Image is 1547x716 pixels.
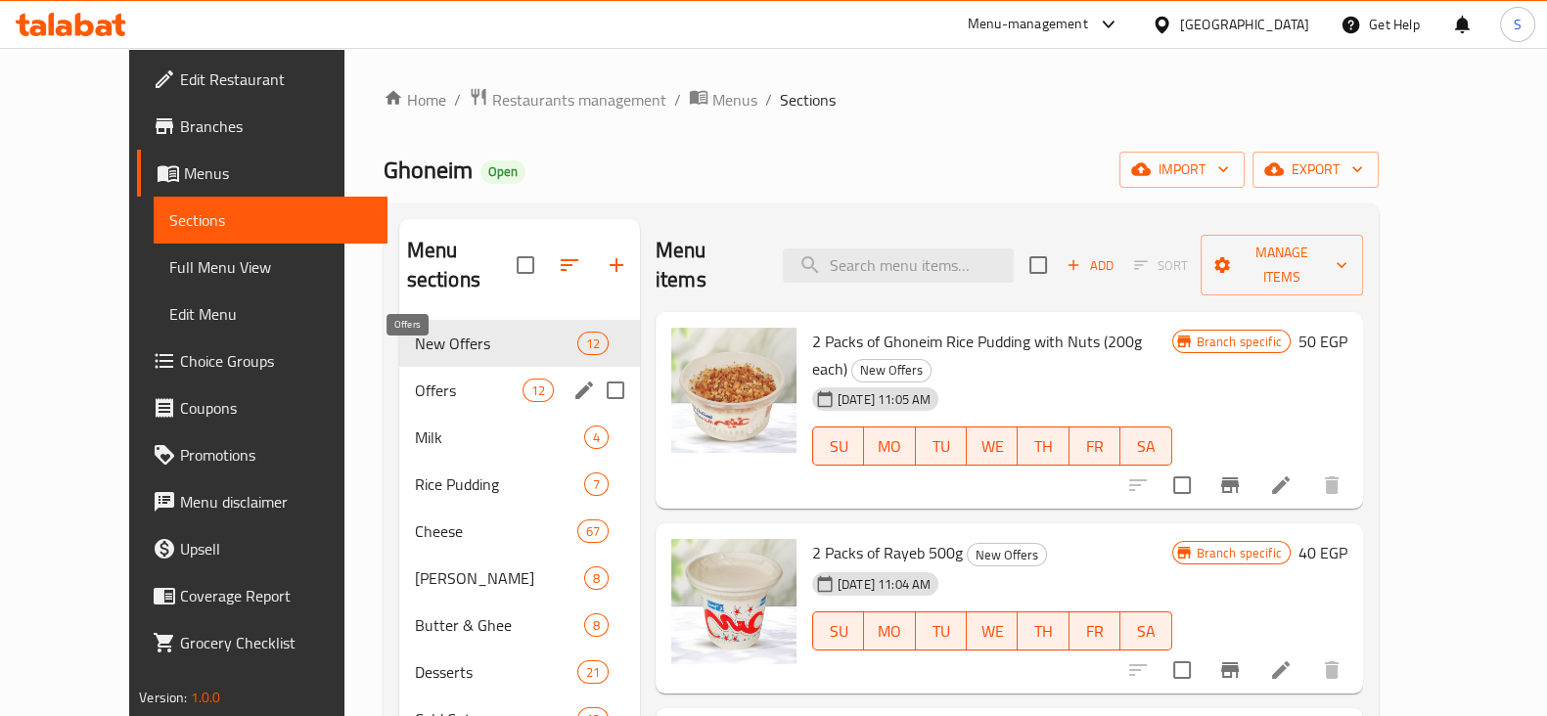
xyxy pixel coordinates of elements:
[169,208,372,232] span: Sections
[584,566,609,590] div: items
[783,248,1014,283] input: search
[1216,241,1347,290] span: Manage items
[864,426,915,466] button: MO
[154,197,387,244] a: Sections
[569,376,599,405] button: edit
[872,432,907,461] span: MO
[821,432,856,461] span: SU
[1206,647,1253,694] button: Branch-specific-item
[180,443,372,467] span: Promotions
[812,538,963,567] span: 2 Packs of Rayeb 500g
[1018,611,1069,650] button: TH
[968,13,1088,36] div: Menu-management
[384,88,446,112] a: Home
[180,349,372,373] span: Choice Groups
[137,56,387,103] a: Edit Restaurant
[924,432,959,461] span: TU
[415,332,577,355] span: New Offers
[1077,432,1113,461] span: FR
[830,575,938,594] span: [DATE] 11:04 AM
[469,87,666,112] a: Restaurants management
[1025,432,1061,461] span: TH
[578,335,608,353] span: 12
[1120,611,1171,650] button: SA
[1161,649,1203,691] span: Select to update
[830,390,938,409] span: [DATE] 11:05 AM
[154,291,387,337] a: Edit Menu
[415,425,584,449] span: Milk
[180,67,372,91] span: Edit Restaurant
[780,88,836,112] span: Sections
[523,379,554,402] div: items
[399,508,640,555] div: Cheese67
[415,660,577,684] span: Desserts
[585,616,608,635] span: 8
[180,631,372,654] span: Grocery Checklist
[137,572,387,619] a: Coverage Report
[584,472,609,496] div: items
[137,619,387,666] a: Grocery Checklist
[1269,658,1293,682] a: Edit menu item
[1018,245,1059,286] span: Select section
[399,649,640,695] div: Desserts21
[137,337,387,384] a: Choice Groups
[505,245,546,286] span: Select all sections
[1069,611,1120,650] button: FR
[1308,647,1355,694] button: delete
[1268,157,1363,182] span: export
[169,255,372,279] span: Full Menu View
[415,519,577,543] span: Cheese
[851,359,932,382] div: New Offers
[1308,462,1355,509] button: delete
[415,472,584,496] div: Rice Pudding
[674,88,681,112] li: /
[593,242,640,289] button: Add section
[872,617,907,646] span: MO
[1025,617,1061,646] span: TH
[399,414,640,461] div: Milk4
[399,367,640,414] div: Offers12edit
[480,160,525,184] div: Open
[184,161,372,185] span: Menus
[454,88,461,112] li: /
[1135,157,1229,182] span: import
[585,569,608,588] span: 8
[689,87,757,112] a: Menus
[577,519,609,543] div: items
[585,428,608,447] span: 4
[975,432,1010,461] span: WE
[1269,473,1293,497] a: Edit menu item
[578,522,608,541] span: 67
[1298,328,1347,355] h6: 50 EGP
[765,88,772,112] li: /
[812,611,864,650] button: SU
[546,242,593,289] span: Sort sections
[399,320,640,367] div: New Offers12
[415,613,584,637] span: Butter & Ghee
[415,379,523,402] span: Offers
[1119,152,1245,188] button: import
[967,611,1018,650] button: WE
[399,602,640,649] div: Butter & Ghee8
[852,359,931,381] span: New Offers
[968,544,1046,566] span: New Offers
[1121,250,1201,281] span: Select section first
[812,426,864,466] button: SU
[180,584,372,607] span: Coverage Report
[1201,235,1363,295] button: Manage items
[137,384,387,431] a: Coupons
[407,236,517,294] h2: Menu sections
[577,660,609,684] div: items
[1189,333,1290,351] span: Branch specific
[1180,14,1309,35] div: [GEOGRAPHIC_DATA]
[584,425,609,449] div: items
[821,617,856,646] span: SU
[139,685,187,710] span: Version:
[1077,617,1113,646] span: FR
[1514,14,1522,35] span: S
[916,611,967,650] button: TU
[924,617,959,646] span: TU
[137,525,387,572] a: Upsell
